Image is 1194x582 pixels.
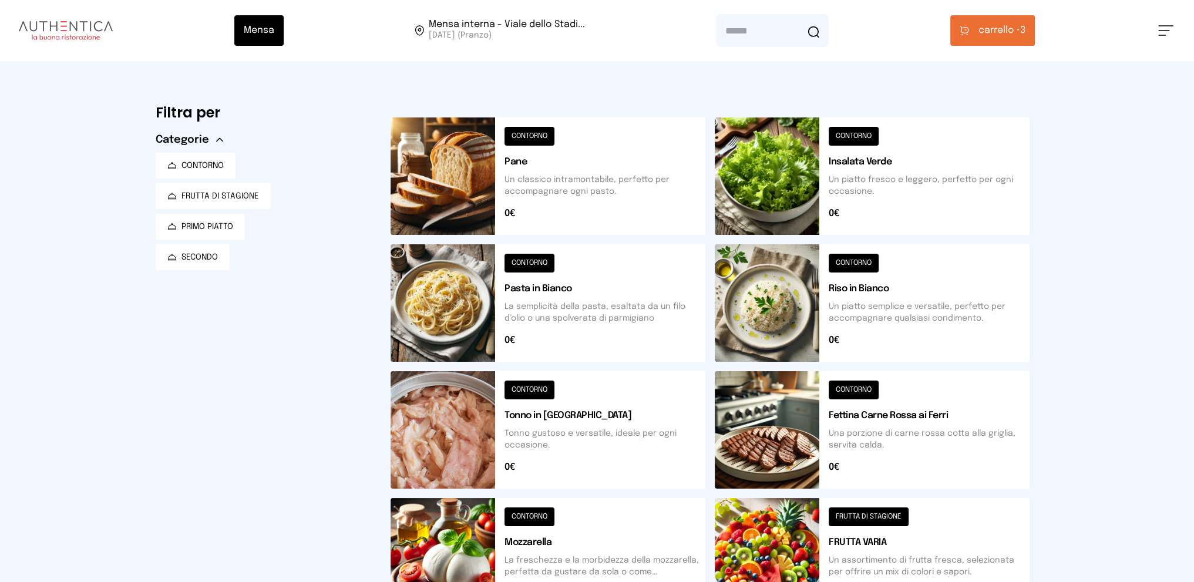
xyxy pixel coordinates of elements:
button: Categorie [156,132,223,148]
button: SECONDO [156,244,230,270]
span: SECONDO [181,251,218,263]
button: carrello •3 [950,15,1035,46]
h6: Filtra per [156,103,372,122]
span: FRUTTA DI STAGIONE [181,190,259,202]
span: Viale dello Stadio, 77, 05100 Terni TR, Italia [429,20,585,41]
span: [DATE] (Pranzo) [429,29,585,41]
span: 3 [978,23,1025,38]
img: logo.8f33a47.png [19,21,113,40]
button: FRUTTA DI STAGIONE [156,183,271,209]
span: PRIMO PIATTO [181,221,233,233]
button: CONTORNO [156,153,236,179]
button: Mensa [234,15,284,46]
button: PRIMO PIATTO [156,214,245,240]
span: carrello • [978,23,1020,38]
span: CONTORNO [181,160,224,171]
span: Categorie [156,132,209,148]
